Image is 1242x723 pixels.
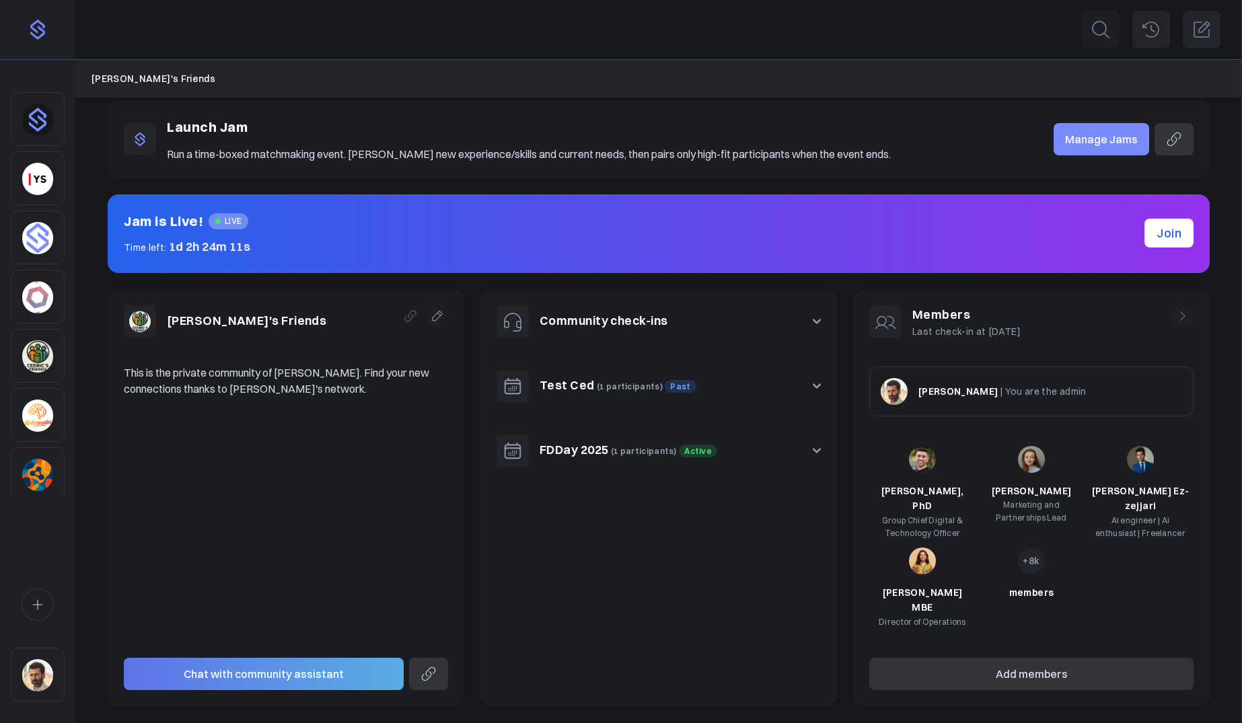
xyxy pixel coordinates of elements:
img: dhnou9yomun9587rl8johsq6w6vr [22,104,53,136]
nav: Breadcrumb [92,71,1226,86]
p: Last check-in at [DATE] [912,324,1021,339]
span: Director of Operations [879,617,966,627]
p: Run a time-boxed matchmaking event. [PERSON_NAME] new experience/skills and current needs, then p... [167,146,891,162]
button: Add members [869,658,1194,690]
img: 6gff4iocxuy891buyeergockefh7 [22,459,53,491]
img: 3pj2efuqyeig3cua8agrd6atck9r [22,340,53,373]
a: [PERSON_NAME]'s Friends [92,71,215,86]
span: [PERSON_NAME] [992,485,1072,497]
img: 2jp1kfh9ib76c04m8niqu4f45e0u [22,399,53,432]
img: purple-logo-18f04229334c5639164ff563510a1dba46e1211543e89c7069427642f6c28bac.png [27,19,48,40]
a: Manage Jams [1054,123,1149,155]
span: Ai engineer | Ai enthusiast | Freelancer [1095,515,1185,538]
a: Join [1144,219,1194,248]
img: a6d43fdd8eaeddda03802812d36cce7f8215675e.jpg [909,547,936,574]
p: +8k [1023,554,1039,568]
span: 1d 2h 24m 11s [169,239,251,254]
img: 4sptar4mobdn0q43dsu7jy32kx6j [22,222,53,254]
p: This is the private community of [PERSON_NAME]. Find your new connections thanks to [PERSON_NAME]... [124,365,448,397]
h2: Jam is Live! [124,211,203,232]
span: (1 participants) [611,446,677,456]
h1: Members [912,305,1021,325]
button: Chat with community assistant [124,658,404,690]
span: members [1009,586,1054,599]
span: [PERSON_NAME] Ez-zejjari [1092,485,1190,512]
button: Test Ced (1 participants) Past [480,354,837,418]
span: Past [665,380,696,393]
h1: [PERSON_NAME]'s Friends [167,311,326,331]
img: 55767ad48aca982840d1cafc991b14285931e639.jpg [1018,446,1045,473]
a: Community check-ins [540,313,668,328]
span: | You are the admin [1000,385,1087,397]
img: 4hc3xb4og75h35779zhp6duy5ffo [22,281,53,313]
a: Test Ced [540,377,595,393]
span: Group Chief Digital & Technology Officer [882,515,963,538]
span: (1 participants) [597,381,663,391]
span: LIVE [209,213,248,229]
span: Marketing and Partnerships Lead [996,500,1066,523]
a: FDDay 2025 [540,442,609,457]
span: [PERSON_NAME], PhD [881,485,964,512]
img: 3pj2efuqyeig3cua8agrd6atck9r [129,311,151,332]
span: [PERSON_NAME] [918,385,998,397]
img: b7640654d5e8851c170ef497c83dfb146930f3de.jpg [909,446,936,473]
img: yorkseed.co [22,163,53,195]
p: Launch Jam [167,116,891,138]
img: sqr4epb0z8e5jm577i6jxqftq3ng [22,659,53,691]
span: Time left: [124,241,167,254]
span: [PERSON_NAME] MBE [883,586,963,613]
span: Active [679,445,717,457]
img: 283bcf1aace382520968f9800dee7853efc4a0a0.jpg [1127,446,1154,473]
img: sqr4epb0z8e5jm577i6jxqftq3ng [881,378,908,405]
button: Community check-ins [480,289,837,354]
button: FDDay 2025 (1 participants) Active [480,418,837,483]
